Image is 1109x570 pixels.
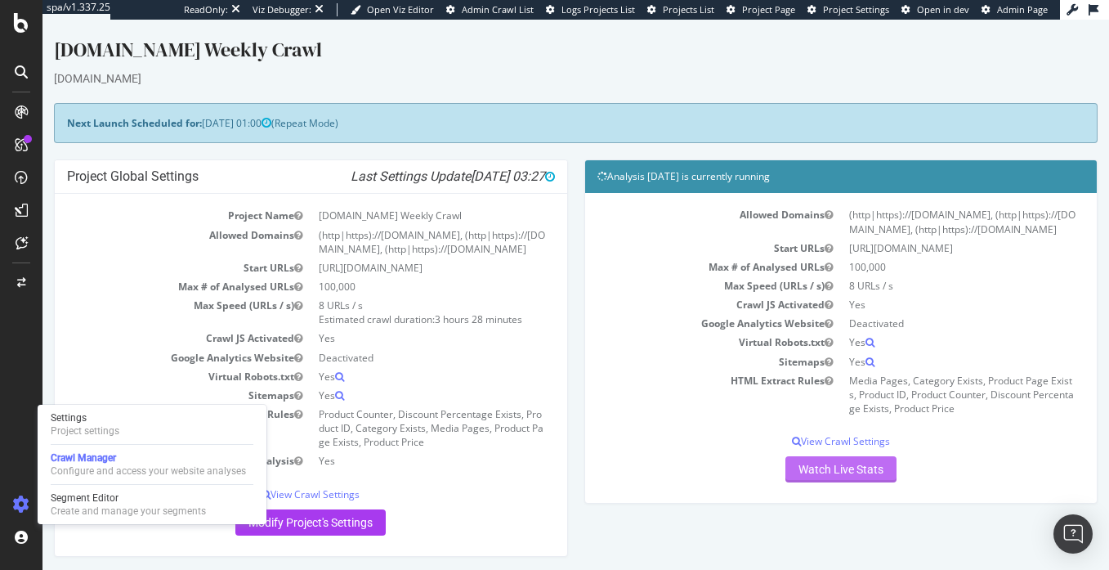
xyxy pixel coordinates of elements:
[268,239,512,258] td: [URL][DOMAIN_NAME]
[663,3,714,16] span: Projects List
[268,309,512,328] td: Yes
[555,294,798,313] td: Google Analytics Website
[798,294,1042,313] td: Deactivated
[798,186,1042,218] td: (http|https)://[DOMAIN_NAME], (http|https)://[DOMAIN_NAME], (http|https)://[DOMAIN_NAME]
[25,186,268,205] td: Project Name
[982,3,1048,16] a: Admin Page
[428,149,512,164] span: [DATE] 03:27
[555,257,798,276] td: Max Speed (URLs / s)
[308,149,512,165] i: Last Settings Update
[743,437,854,463] a: Watch Live Stats
[351,3,434,16] a: Open Viz Editor
[546,3,635,16] a: Logs Projects List
[44,410,260,439] a: SettingsProject settings
[268,385,512,432] td: Product Counter, Discount Percentage Exists, Product ID, Category Exists, Media Pages, Product Pa...
[555,238,798,257] td: Max # of Analysed URLs
[11,16,1055,51] div: [DOMAIN_NAME] Weekly Crawl
[25,258,268,276] td: Max # of Analysed URLs
[268,329,512,348] td: Deactivated
[807,3,889,16] a: Project Settings
[25,96,159,110] strong: Next Launch Scheduled for:
[268,348,512,366] td: Yes
[555,219,798,238] td: Start URLs
[184,3,228,16] div: ReadOnly:
[462,3,534,16] span: Admin Crawl List
[25,329,268,348] td: Google Analytics Website
[647,3,714,16] a: Projects List
[268,258,512,276] td: 100,000
[1053,514,1093,554] div: Open Intercom Messenger
[159,96,229,110] span: [DATE] 01:00
[798,238,1042,257] td: 100,000
[798,219,1042,238] td: [URL][DOMAIN_NAME]
[51,465,246,478] div: Configure and access your website analyses
[44,450,260,479] a: Crawl ManagerConfigure and access your website analyses
[997,3,1048,16] span: Admin Page
[25,309,268,328] td: Crawl JS Activated
[268,206,512,239] td: (http|https)://[DOMAIN_NAME], (http|https)://[DOMAIN_NAME], (http|https)://[DOMAIN_NAME]
[51,451,246,465] div: Crawl Manager
[51,424,119,438] div: Project settings
[727,3,795,16] a: Project Page
[555,313,798,332] td: Virtual Robots.txt
[555,415,1043,429] p: View Crawl Settings
[11,51,1055,67] div: [DOMAIN_NAME]
[555,149,1043,165] h4: Analysis [DATE] is currently running
[51,505,206,518] div: Create and manage your segments
[561,3,635,16] span: Logs Projects List
[555,276,798,294] td: Crawl JS Activated
[392,293,480,307] span: 3 hours 28 minutes
[11,83,1055,123] div: (Repeat Mode)
[25,149,512,165] h4: Project Global Settings
[25,468,512,482] p: View Crawl Settings
[917,3,969,16] span: Open in dev
[798,257,1042,276] td: 8 URLs / s
[901,3,969,16] a: Open in dev
[742,3,795,16] span: Project Page
[798,313,1042,332] td: Yes
[51,411,119,424] div: Settings
[555,352,798,398] td: HTML Extract Rules
[798,276,1042,294] td: Yes
[555,333,798,352] td: Sitemaps
[798,352,1042,398] td: Media Pages, Category Exists, Product Page Exists, Product ID, Product Counter, Discount Percenta...
[51,491,206,505] div: Segment Editor
[268,276,512,309] td: 8 URLs / s Estimated crawl duration:
[25,206,268,239] td: Allowed Domains
[268,186,512,205] td: [DOMAIN_NAME] Weekly Crawl
[193,490,343,516] a: Modify Project's Settings
[268,432,512,451] td: Yes
[268,366,512,385] td: Yes
[25,239,268,258] td: Start URLs
[367,3,434,16] span: Open Viz Editor
[446,3,534,16] a: Admin Crawl List
[253,3,311,16] div: Viz Debugger:
[25,348,268,366] td: Virtual Robots.txt
[25,366,268,385] td: Sitemaps
[25,276,268,309] td: Max Speed (URLs / s)
[44,490,260,519] a: Segment EditorCreate and manage your segments
[823,3,889,16] span: Project Settings
[25,385,268,432] td: HTML Extract Rules
[798,333,1042,352] td: Yes
[25,432,268,451] td: Repeated Analysis
[555,186,798,218] td: Allowed Domains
